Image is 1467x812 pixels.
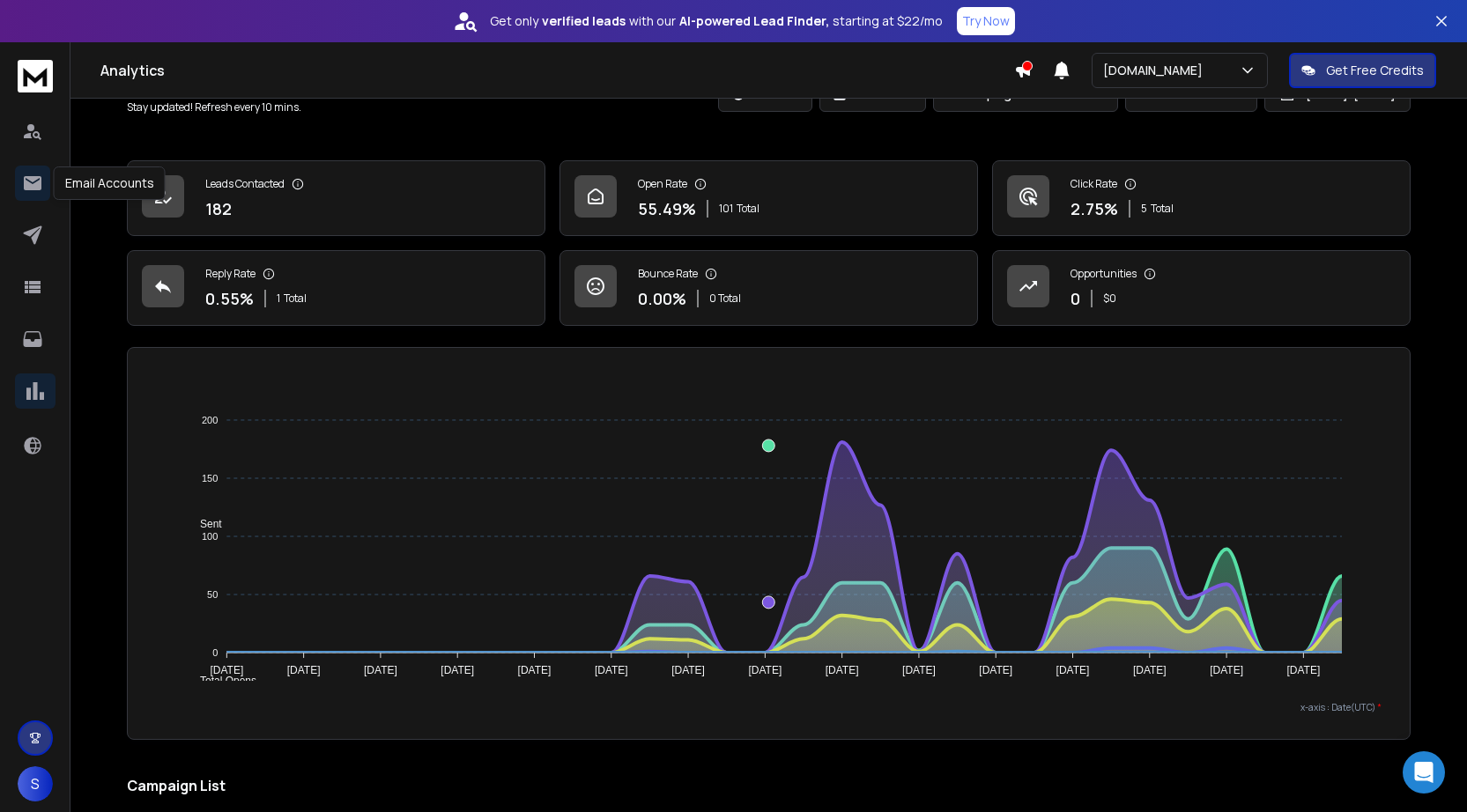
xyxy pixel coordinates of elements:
p: [DOMAIN_NAME] [1103,62,1210,79]
a: Bounce Rate0.00%0 Total [559,250,978,326]
tspan: [DATE] [671,664,705,676]
div: Email Accounts [54,166,166,200]
p: Try Now [962,12,1010,30]
tspan: 100 [202,531,218,542]
p: Bounce Rate [638,267,698,281]
p: Leads Contacted [205,177,285,191]
button: Try Now [957,7,1015,35]
a: Opportunities0$0 [992,250,1411,326]
span: 101 [719,202,733,216]
tspan: [DATE] [1210,664,1243,676]
a: Click Rate2.75%5Total [992,160,1411,236]
span: Total Opens [187,675,256,687]
a: Reply Rate0.55%1Total [127,250,545,326]
p: 0 [1071,286,1080,311]
p: Open Rate [638,177,687,191]
h1: Analytics [100,60,1014,81]
button: S [18,766,53,801]
p: 55.49 % [638,196,696,221]
tspan: [DATE] [287,664,321,676]
a: Open Rate55.49%101Total [559,160,978,236]
div: Open Intercom Messenger [1403,751,1445,794]
p: Click Rate [1071,177,1117,191]
tspan: 50 [207,589,218,600]
span: Sent [187,518,222,530]
span: Total [1151,202,1174,216]
p: Opportunities [1071,267,1137,281]
img: logo [18,60,53,92]
tspan: [DATE] [518,664,552,676]
p: x-axis : Date(UTC) [156,701,1382,714]
p: $ 0 [1103,292,1116,306]
h2: Campaign List [127,775,1411,796]
p: Get only with our starting at $22/mo [490,12,943,30]
span: Total [284,292,307,306]
p: 182 [205,196,232,221]
tspan: [DATE] [902,664,936,676]
p: 0.55 % [205,286,254,311]
tspan: [DATE] [210,664,243,676]
tspan: [DATE] [1133,664,1167,676]
tspan: [DATE] [1287,664,1321,676]
tspan: [DATE] [1056,664,1090,676]
tspan: [DATE] [441,664,474,676]
span: 1 [277,292,280,306]
tspan: 200 [202,415,218,425]
span: Total [737,202,759,216]
strong: AI-powered Lead Finder, [679,12,829,30]
tspan: 150 [202,473,218,484]
p: Stay updated! Refresh every 10 mins. [127,100,301,114]
tspan: [DATE] [979,664,1012,676]
tspan: [DATE] [595,664,628,676]
p: Get Free Credits [1326,62,1424,79]
p: 0 Total [709,292,741,306]
tspan: [DATE] [826,664,859,676]
tspan: [DATE] [364,664,397,676]
strong: verified leads [542,12,626,30]
tspan: [DATE] [748,664,782,676]
p: Reply Rate [205,267,256,281]
p: 0.00 % [638,286,686,311]
span: 5 [1141,202,1147,216]
p: 2.75 % [1071,196,1118,221]
a: Leads Contacted182 [127,160,545,236]
tspan: 0 [212,647,218,658]
button: Get Free Credits [1289,53,1436,88]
